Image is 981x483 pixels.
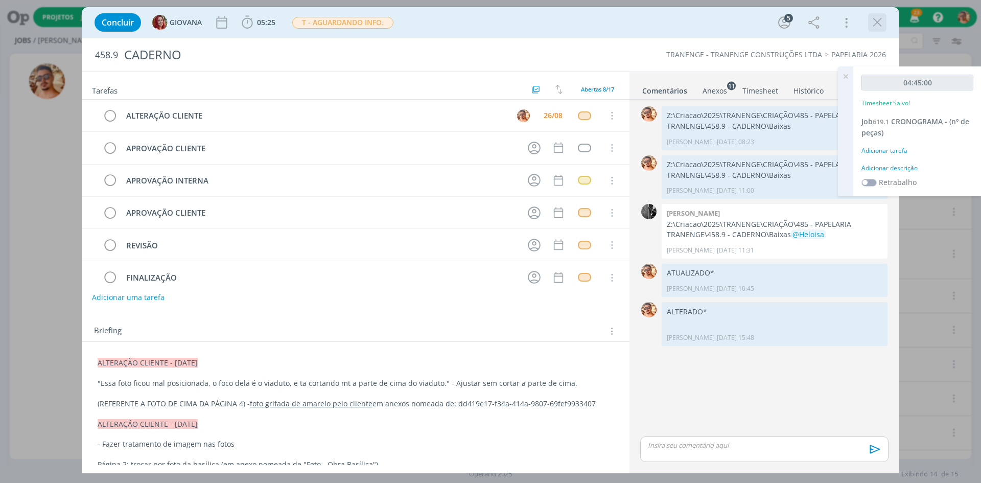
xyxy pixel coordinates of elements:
[544,112,563,119] div: 26/08
[517,109,530,122] img: V
[250,399,372,408] u: foto grifada de amarelo pelo cliente
[861,164,973,173] div: Adicionar descrição
[642,81,688,96] a: Comentários
[717,284,754,293] span: [DATE] 10:45
[120,42,552,67] div: CADERNO
[95,13,141,32] button: Concluir
[703,86,727,96] div: Anexos
[861,146,973,155] div: Adicionar tarefa
[667,219,882,240] p: Z:\Criacao\2025\TRANENGE\CRIAÇÃO\485 - PAPELARIA TRANENGE\458.9 - CADERNO\Baixas
[152,15,168,30] img: G
[122,271,518,284] div: FINALIZAÇÃO
[122,239,518,252] div: REVISÃO
[257,17,275,27] span: 05:25
[776,14,792,31] button: 5
[98,378,614,388] p: "Essa foto ficou mal posicionada, o foco dela é o viaduto, e ta cortando mt a parte de cima do vi...
[666,50,822,59] a: TRANENGE - TRANENGE CONSTRUÇÕES LTDA
[667,137,715,147] p: [PERSON_NAME]
[667,246,715,255] p: [PERSON_NAME]
[170,19,202,26] span: GIOVANA
[98,399,614,409] p: (REFERENTE A FOTO DE CIMA DA PÁGINA 4) - em anexos nomeada de: dd419e17-f34a-414a-9807-69fef9933407
[581,85,614,93] span: Abertas 8/17
[861,99,910,108] p: Timesheet Salvo!
[717,137,754,147] span: [DATE] 08:23
[831,50,886,59] a: PAPELARIA 2026
[122,142,518,155] div: APROVAÇÃO CLIENTE
[873,117,889,126] span: 619.1
[717,186,754,195] span: [DATE] 11:00
[861,117,969,137] a: Job619.1CRONOGRAMA - (nº de peças)
[784,14,793,22] div: 5
[292,17,393,29] span: T - AGUARDANDO INFO.
[91,288,165,307] button: Adicionar uma tarefa
[94,325,122,338] span: Briefing
[516,108,531,123] button: V
[667,307,882,317] p: ALTERADO*
[641,106,657,122] img: V
[717,333,754,342] span: [DATE] 15:48
[82,7,899,473] div: dialog
[122,206,518,219] div: APROVAÇÃO CLIENTE
[641,264,657,279] img: V
[667,333,715,342] p: [PERSON_NAME]
[555,85,563,94] img: arrow-down-up.svg
[667,159,882,180] p: Z:\Criacao\2025\TRANENGE\CRIAÇÃO\485 - PAPELARIA TRANENGE\458.9 - CADERNO\Baixas
[641,204,657,219] img: P
[98,459,614,470] p: Página 2: trocar por foto da basílica (em anexo nomeada de "Foto - Obra Basílica")
[122,174,518,187] div: APROVAÇÃO INTERNA
[292,16,394,29] button: T - AGUARDANDO INFO.
[667,110,882,131] p: Z:\Criacao\2025\TRANENGE\CRIAÇÃO\485 - PAPELARIA TRANENGE\458.9 - CADERNO\Baixas
[98,419,198,429] span: ALTERAÇÃO CLIENTE - [DATE]
[641,302,657,317] img: V
[879,177,917,188] label: Retrabalho
[792,229,824,239] span: @Heloisa
[98,358,198,367] span: ALTERAÇÃO CLIENTE - [DATE]
[861,117,969,137] span: CRONOGRAMA - (nº de peças)
[793,81,824,96] a: Histórico
[92,83,118,96] span: Tarefas
[727,81,736,90] sup: 11
[95,50,118,61] span: 458.9
[641,155,657,171] img: V
[152,15,202,30] button: GGIOVANA
[667,268,882,278] p: ATUALIZADO*
[122,109,507,122] div: ALTERAÇÃO CLIENTE
[667,284,715,293] p: [PERSON_NAME]
[239,14,278,31] button: 05:25
[717,246,754,255] span: [DATE] 11:31
[667,186,715,195] p: [PERSON_NAME]
[98,439,614,449] p: - Fazer tratamento de imagem nas fotos
[742,81,779,96] a: Timesheet
[667,209,720,218] b: [PERSON_NAME]
[102,18,134,27] span: Concluir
